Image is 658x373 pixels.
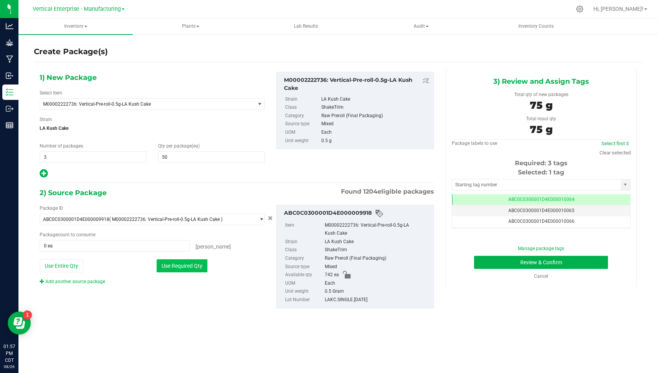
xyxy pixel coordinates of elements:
[40,279,105,284] a: Add another source package
[3,343,15,364] p: 01:57 PM CDT
[285,246,323,254] label: Class
[40,259,83,272] button: Use Entire Qty
[575,5,585,13] div: Manage settings
[6,39,13,46] inline-svg: Grow
[479,18,593,35] a: Inventory Counts
[321,95,430,104] div: LA Kush Cake
[321,103,430,112] div: ShakeTrim
[3,364,15,370] p: 08/26
[34,46,108,57] h4: Create Package(s)
[325,246,429,254] div: ShakeTrim
[452,179,621,190] input: Starting tag number
[284,76,429,92] div: M00002222736: Vertical-Pre-roll-0.5g-LA Kush Cake
[158,143,200,149] span: Qty per package
[192,143,200,149] span: (ea)
[6,88,13,96] inline-svg: Inventory
[195,244,231,250] span: [PERSON_NAME]
[134,18,248,35] a: Plants
[40,187,107,199] span: 2) Source Package
[23,310,32,320] iframe: Resource center unread badge
[325,279,429,288] div: Each
[321,128,430,137] div: Each
[364,18,478,35] a: Audit
[157,259,207,272] button: Use Required Qty
[325,238,429,246] div: LA Kush Cake
[285,254,323,263] label: Category
[530,123,553,136] span: 75 g
[285,271,323,279] label: Available qty
[6,105,13,113] inline-svg: Outbound
[325,271,339,279] span: 742 ea
[40,240,189,251] input: 150 ea
[514,92,568,97] span: Total qty of new packages
[43,101,244,107] span: M00002222736: Vertical-Pre-roll-0.5g-LA Kush Cake
[6,72,13,80] inline-svg: Inbound
[321,137,430,145] div: 0.5 g
[508,23,564,30] span: Inventory Counts
[249,18,363,35] a: Lab Results
[321,120,430,128] div: Mixed
[58,232,70,237] span: count
[255,214,264,225] span: select
[325,254,429,263] div: Raw Preroll (Final Packaging)
[508,219,574,224] span: ABC0C0300001D4E000010066
[43,217,109,222] span: ABC0C0300001D4E000009918
[8,312,31,335] iframe: Resource center
[515,159,568,167] span: Required: 3 tags
[321,112,430,120] div: Raw Preroll (Final Packaging)
[40,232,95,237] span: Package to consume
[266,213,275,224] button: Cancel button
[601,141,629,146] a: Select first 3
[18,18,133,35] a: Inventory
[518,246,564,251] a: Manage package tags
[40,116,52,123] label: Strain
[600,150,631,156] a: Clear selected
[285,279,323,288] label: UOM
[134,19,247,34] span: Plants
[530,99,553,111] span: 75 g
[33,6,121,12] span: Vertical Enterprise - Manufacturing
[285,120,320,128] label: Source type
[284,23,328,30] span: Lab Results
[284,209,429,218] div: ABC0C0300001D4E000009918
[159,152,265,162] input: 50
[285,221,323,238] label: Item
[493,76,589,87] span: 3) Review and Assign Tags
[285,287,323,296] label: Unit weight
[40,206,63,211] span: Package ID
[6,121,13,129] inline-svg: Reports
[452,141,497,146] span: Package labels to use
[325,296,429,304] div: LAKC.SINGLE.[DATE]
[109,217,222,222] span: ( M00002222736: Vertical-Pre-roll-0.5g-LA Kush Cake )
[593,6,643,12] span: Hi, [PERSON_NAME]!
[325,287,429,296] div: 0.5 Gram
[40,90,62,96] label: Select Item
[363,188,377,195] span: 1204
[526,116,556,121] span: Total input qty
[285,112,320,120] label: Category
[518,169,564,176] span: Selected: 1 tag
[285,296,323,304] label: Lot Number
[474,256,608,269] button: Review & Confirm
[621,179,630,190] span: select
[285,103,320,112] label: Class
[325,263,429,271] div: Mixed
[508,208,574,213] span: ABC0C0300001D4E000010065
[285,95,320,104] label: Strain
[40,152,146,162] input: 3
[325,221,429,238] div: M00002222736: Vertical-Pre-roll-0.5g-LA Kush Cake
[6,55,13,63] inline-svg: Manufacturing
[285,128,320,137] label: UOM
[40,123,265,134] span: LA Kush Cake
[364,19,478,34] span: Audit
[508,197,574,202] span: ABC0C0300001D4E000010064
[255,99,264,109] span: select
[40,143,83,149] span: Number of packages
[341,187,434,196] span: Found eligible packages
[40,172,48,178] span: Add new output
[534,274,548,279] a: Cancel
[285,238,323,246] label: Strain
[285,137,320,145] label: Unit weight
